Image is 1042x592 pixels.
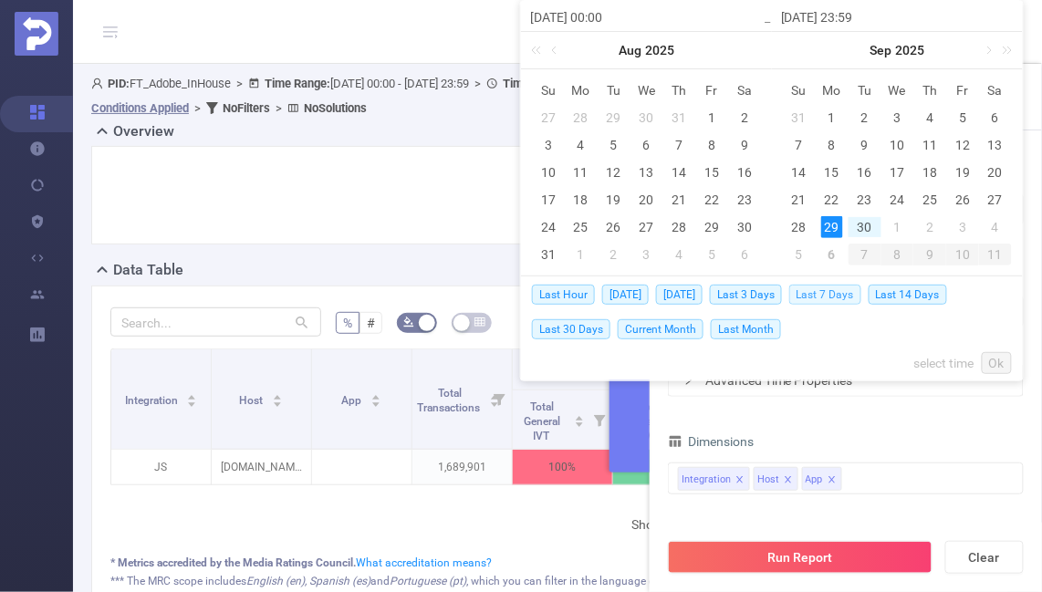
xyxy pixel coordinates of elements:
td: September 6, 2025 [979,104,1012,131]
div: 9 [913,244,946,265]
span: Last 30 Days [532,319,610,339]
div: 6 [635,134,657,156]
div: 9 [854,134,876,156]
div: 9 [734,134,755,156]
span: > [469,77,486,90]
a: Last year (Control + left) [527,32,551,68]
div: App [806,468,823,492]
div: 19 [603,189,625,211]
td: October 8, 2025 [881,241,914,268]
th: Fri [946,77,979,104]
h2: Overview [113,120,174,142]
i: icon: bg-colors [403,317,414,327]
td: August 11, 2025 [565,159,598,186]
div: 14 [668,161,690,183]
span: Current Month [618,319,703,339]
a: Aug [617,32,643,68]
td: August 31, 2025 [783,104,816,131]
td: August 27, 2025 [630,213,663,241]
div: 22 [701,189,723,211]
th: Thu [913,77,946,104]
span: Integration [125,394,181,407]
a: Ok [982,352,1012,374]
div: 4 [570,134,592,156]
div: 3 [952,216,974,238]
span: [DATE] [602,285,649,305]
span: Total General IVT [525,400,561,442]
td: October 4, 2025 [979,213,1012,241]
div: 3 [635,244,657,265]
div: 28 [570,107,592,129]
span: Last Hour [532,285,595,305]
div: 15 [701,161,723,183]
a: 2025 [894,32,927,68]
td: September 13, 2025 [979,131,1012,159]
i: icon: caret-down [575,420,585,425]
td: September 4, 2025 [662,241,695,268]
span: # [367,316,375,330]
input: Start date [530,6,763,28]
div: 12 [952,134,974,156]
a: Previous month (PageUp) [547,32,564,68]
td: September 2, 2025 [598,241,630,268]
td: August 31, 2025 [532,241,565,268]
span: Tu [598,82,630,99]
div: 21 [668,189,690,211]
th: Wed [630,77,663,104]
td: August 17, 2025 [532,186,565,213]
div: 16 [734,161,755,183]
td: August 28, 2025 [662,213,695,241]
a: Next year (Control + right) [993,32,1016,68]
span: FT_Adobe_InHouse [DATE] 00:00 - [DATE] 23:59 +00:00 [91,77,922,115]
div: 7 [668,134,690,156]
span: Su [783,82,816,99]
td: August 30, 2025 [728,213,761,241]
td: September 17, 2025 [881,159,914,186]
div: 14 [788,161,810,183]
div: 31 [668,107,690,129]
i: Filter menu [486,349,512,449]
i: icon: caret-down [187,400,197,405]
div: 23 [734,189,755,211]
td: September 7, 2025 [783,131,816,159]
div: 21 [788,189,810,211]
td: August 14, 2025 [662,159,695,186]
i: icon: caret-up [187,392,197,398]
td: August 16, 2025 [728,159,761,186]
i: English (en), Spanish (es) [246,575,370,587]
td: August 22, 2025 [695,186,728,213]
p: 100% [513,450,612,484]
li: Integration [678,467,750,491]
i: icon: caret-down [371,400,381,405]
p: [DOMAIN_NAME] [212,450,311,484]
i: icon: caret-up [273,392,283,398]
td: September 21, 2025 [783,186,816,213]
th: Sat [979,77,1012,104]
a: What accreditation means? [356,556,492,569]
img: Protected Media [15,12,58,56]
i: Filter menu [587,390,612,449]
div: 28 [788,216,810,238]
td: October 1, 2025 [881,213,914,241]
td: September 15, 2025 [816,159,849,186]
th: Sun [532,77,565,104]
td: September 19, 2025 [946,159,979,186]
td: August 25, 2025 [565,213,598,241]
div: 17 [886,161,908,183]
div: 1 [886,216,908,238]
span: Fr [946,82,979,99]
b: Time Zone: [503,77,562,90]
td: September 8, 2025 [816,131,849,159]
td: September 3, 2025 [881,104,914,131]
div: 11 [919,134,941,156]
span: Tu [849,82,881,99]
td: July 31, 2025 [662,104,695,131]
span: Last 3 Days [710,285,782,305]
td: September 26, 2025 [946,186,979,213]
td: September 10, 2025 [881,131,914,159]
td: September 5, 2025 [946,104,979,131]
td: September 29, 2025 [816,213,849,241]
p: JS [111,450,211,484]
div: 30 [854,216,876,238]
td: October 3, 2025 [946,213,979,241]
